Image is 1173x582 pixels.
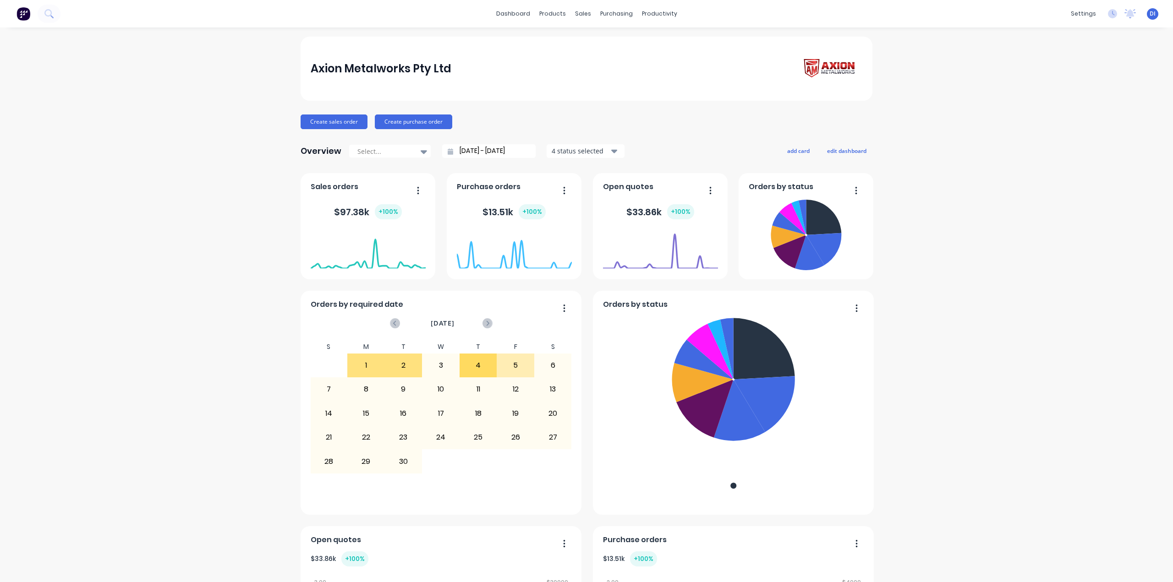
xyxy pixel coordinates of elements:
[348,450,384,473] div: 29
[552,146,609,156] div: 4 status selected
[497,426,534,449] div: 26
[534,340,572,354] div: S
[460,402,497,425] div: 18
[385,378,422,401] div: 9
[630,551,657,566] div: + 100 %
[781,145,816,157] button: add card
[311,378,347,401] div: 7
[519,204,546,219] div: + 100 %
[497,378,534,401] div: 12
[375,114,452,129] button: Create purchase order
[311,60,451,78] div: Axion Metalworks Pty Ltd
[460,340,497,354] div: T
[385,340,422,354] div: T
[492,7,535,21] a: dashboard
[334,204,402,219] div: $ 97.38k
[535,354,571,377] div: 6
[311,551,368,566] div: $ 33.86k
[603,534,667,545] span: Purchase orders
[375,204,402,219] div: + 100 %
[385,450,422,473] div: 30
[535,402,571,425] div: 20
[603,181,653,192] span: Open quotes
[385,354,422,377] div: 2
[460,354,497,377] div: 4
[16,7,30,21] img: Factory
[1150,10,1156,18] span: DI
[348,402,384,425] div: 15
[422,378,459,401] div: 10
[637,7,682,21] div: productivity
[385,426,422,449] div: 23
[348,354,384,377] div: 1
[311,426,347,449] div: 21
[310,340,348,354] div: S
[497,354,534,377] div: 5
[535,426,571,449] div: 27
[301,114,367,129] button: Create sales order
[1066,7,1101,21] div: settings
[596,7,637,21] div: purchasing
[385,402,422,425] div: 16
[422,402,459,425] div: 17
[301,142,341,160] div: Overview
[311,534,361,545] span: Open quotes
[431,318,455,328] span: [DATE]
[547,144,625,158] button: 4 status selected
[311,181,358,192] span: Sales orders
[347,340,385,354] div: M
[626,204,694,219] div: $ 33.86k
[603,551,657,566] div: $ 13.51k
[348,426,384,449] div: 22
[311,402,347,425] div: 14
[535,378,571,401] div: 13
[348,378,384,401] div: 8
[422,340,460,354] div: W
[535,7,570,21] div: products
[341,551,368,566] div: + 100 %
[570,7,596,21] div: sales
[821,145,872,157] button: edit dashboard
[460,378,497,401] div: 11
[457,181,521,192] span: Purchase orders
[460,426,497,449] div: 25
[749,181,813,192] span: Orders by status
[422,426,459,449] div: 24
[422,354,459,377] div: 3
[667,204,694,219] div: + 100 %
[798,56,862,82] img: Axion Metalworks Pty Ltd
[482,204,546,219] div: $ 13.51k
[497,340,534,354] div: F
[497,402,534,425] div: 19
[311,450,347,473] div: 28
